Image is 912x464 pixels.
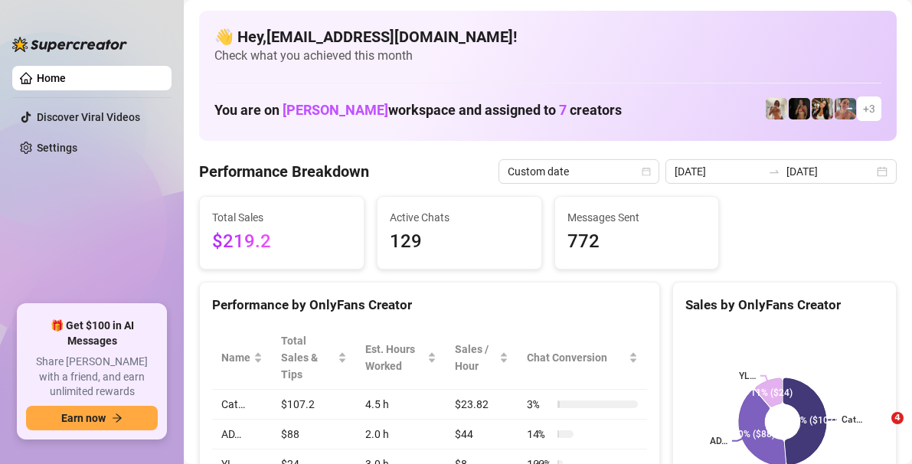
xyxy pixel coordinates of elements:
[685,295,884,315] div: Sales by OnlyFans Creator
[365,341,424,374] div: Est. Hours Worked
[214,102,622,119] h1: You are on workspace and assigned to creators
[642,167,651,176] span: calendar
[214,47,881,64] span: Check what you achieved this month
[789,98,810,119] img: D
[527,396,551,413] span: 3 %
[37,111,140,123] a: Discover Viral Videos
[283,102,388,118] span: [PERSON_NAME]
[527,349,626,366] span: Chat Conversion
[212,326,272,390] th: Name
[212,295,647,315] div: Performance by OnlyFans Creator
[26,319,158,348] span: 🎁 Get $100 in AI Messages
[768,165,780,178] span: swap-right
[61,412,106,424] span: Earn now
[675,163,762,180] input: Start date
[508,160,650,183] span: Custom date
[221,349,250,366] span: Name
[272,420,356,449] td: $88
[559,102,567,118] span: 7
[860,412,897,449] iframe: Intercom live chat
[863,100,875,117] span: + 3
[446,326,518,390] th: Sales / Hour
[739,371,756,381] text: YL…
[567,209,707,226] span: Messages Sent
[390,227,529,257] span: 129
[766,98,787,119] img: Green
[281,332,335,383] span: Total Sales & Tips
[199,161,369,182] h4: Performance Breakdown
[356,420,446,449] td: 2.0 h
[272,326,356,390] th: Total Sales & Tips
[527,426,551,443] span: 14 %
[12,37,127,52] img: logo-BBDzfeDw.svg
[786,163,874,180] input: End date
[26,406,158,430] button: Earn nowarrow-right
[26,355,158,400] span: Share [PERSON_NAME] with a friend, and earn unlimited rewards
[891,412,904,424] span: 4
[446,420,518,449] td: $44
[768,165,780,178] span: to
[272,390,356,420] td: $107.2
[112,413,123,423] span: arrow-right
[842,415,862,426] text: Cat…
[518,326,647,390] th: Chat Conversion
[812,98,833,119] img: AD
[390,209,529,226] span: Active Chats
[356,390,446,420] td: 4.5 h
[212,227,351,257] span: $219.2
[455,341,496,374] span: Sales / Hour
[567,227,707,257] span: 772
[37,72,66,84] a: Home
[446,390,518,420] td: $23.82
[710,436,727,446] text: AD…
[212,390,272,420] td: Cat…
[212,420,272,449] td: AD…
[835,98,856,119] img: YL
[214,26,881,47] h4: 👋 Hey, [EMAIL_ADDRESS][DOMAIN_NAME] !
[37,142,77,154] a: Settings
[212,209,351,226] span: Total Sales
